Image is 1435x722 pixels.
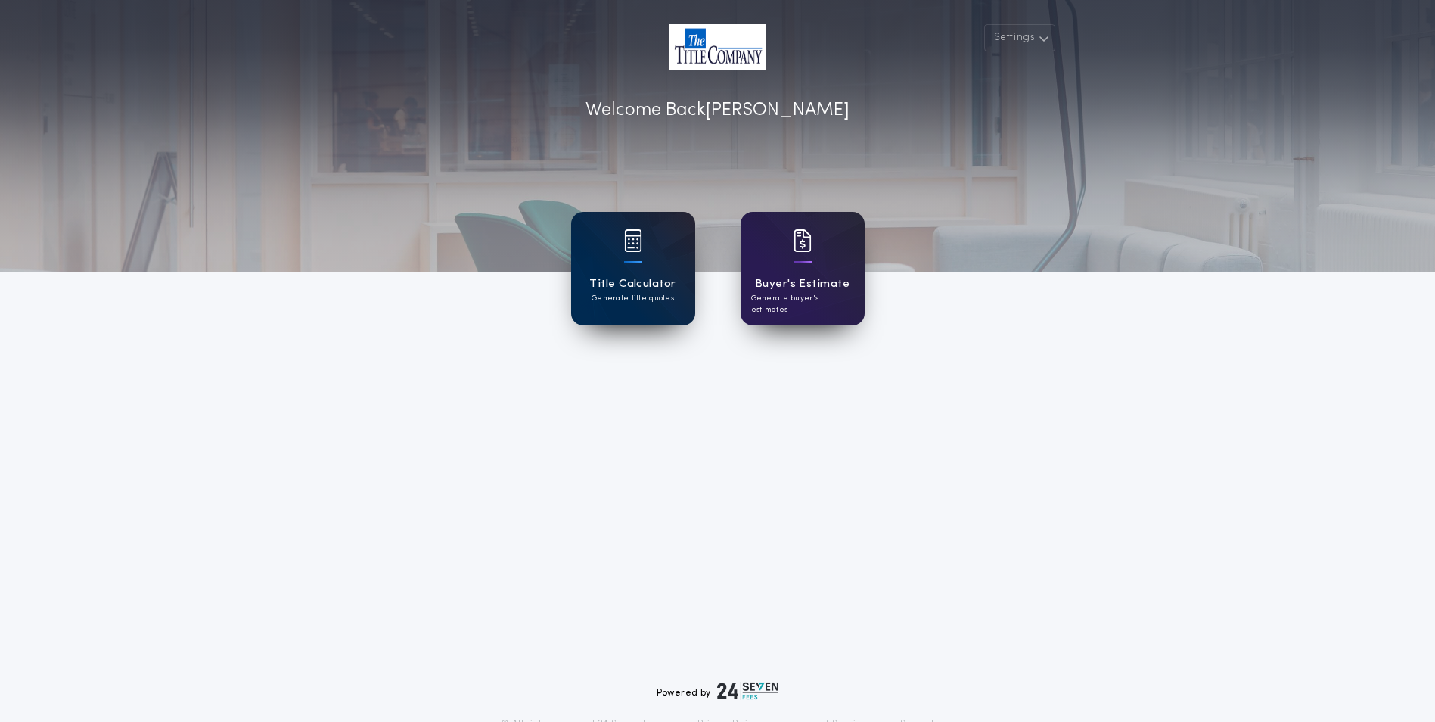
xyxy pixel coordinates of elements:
[751,293,854,316] p: Generate buyer's estimates
[589,275,676,293] h1: Title Calculator
[755,275,850,293] h1: Buyer's Estimate
[585,97,850,124] p: Welcome Back [PERSON_NAME]
[592,293,674,304] p: Generate title quotes
[669,24,766,70] img: account-logo
[657,682,779,700] div: Powered by
[984,24,1055,51] button: Settings
[741,212,865,325] a: card iconBuyer's EstimateGenerate buyer's estimates
[794,229,812,252] img: card icon
[624,229,642,252] img: card icon
[717,682,779,700] img: logo
[571,212,695,325] a: card iconTitle CalculatorGenerate title quotes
